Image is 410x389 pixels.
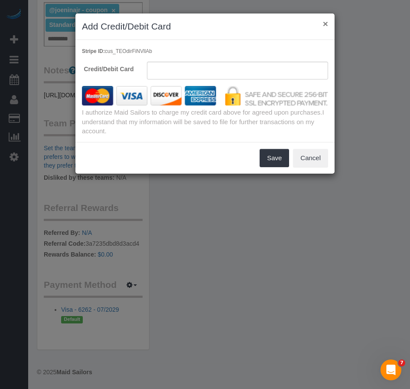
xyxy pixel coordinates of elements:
[82,48,105,54] b: Stripe ID:
[381,359,401,380] iframe: Intercom live chat
[75,108,335,135] div: I authorize Maid Sailors to charge my credit card above for agreed upon purchases.
[75,62,140,73] label: Credit/Debit Card
[82,109,324,135] span: I understand that my information will be saved to file for further transactions on my account.
[398,359,405,366] span: 7
[82,48,152,54] small: cus_TEOdirFiNVllAb
[260,149,289,167] button: Save
[323,19,328,28] button: ×
[82,20,328,33] h3: Add Credit/Debit Card
[154,67,322,75] iframe: Secure card payment input frame
[293,149,328,167] button: Cancel
[75,86,335,105] img: credit cards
